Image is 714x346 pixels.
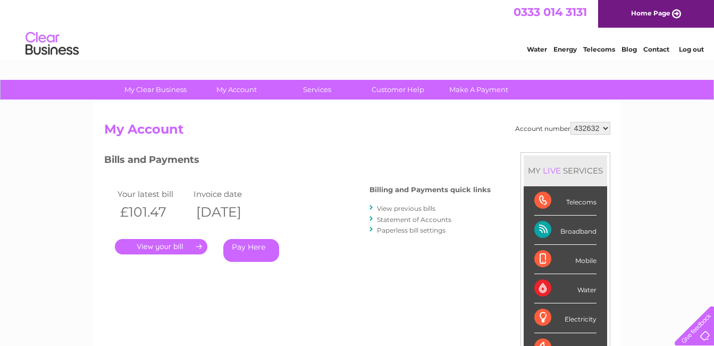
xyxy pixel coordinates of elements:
div: Broadband [534,216,597,245]
div: Mobile [534,245,597,274]
h4: Billing and Payments quick links [369,186,491,194]
a: Customer Help [354,80,442,100]
div: Water [534,274,597,303]
div: LIVE [541,166,563,176]
div: Telecoms [534,186,597,216]
a: Paperless bill settings [377,226,446,234]
div: MY SERVICES [524,155,607,186]
a: Energy [553,45,577,53]
a: View previous bills [377,204,435,212]
a: My Clear Business [112,80,199,100]
th: [DATE] [191,201,267,223]
a: Contact [643,45,669,53]
a: Blog [621,45,637,53]
a: Log out [679,45,704,53]
img: logo.png [25,28,79,60]
h2: My Account [104,122,610,142]
div: Clear Business is a trading name of Verastar Limited (registered in [GEOGRAPHIC_DATA] No. 3667643... [106,6,609,52]
a: 0333 014 3131 [514,5,587,19]
a: Services [273,80,361,100]
div: Account number [515,122,610,135]
a: Water [527,45,547,53]
div: Electricity [534,303,597,333]
th: £101.47 [115,201,191,223]
h3: Bills and Payments [104,152,491,171]
a: Statement of Accounts [377,216,451,224]
td: Your latest bill [115,187,191,201]
a: My Account [192,80,280,100]
a: . [115,239,207,254]
a: Make A Payment [435,80,523,100]
a: Telecoms [583,45,615,53]
td: Invoice date [191,187,267,201]
a: Pay Here [223,239,279,262]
